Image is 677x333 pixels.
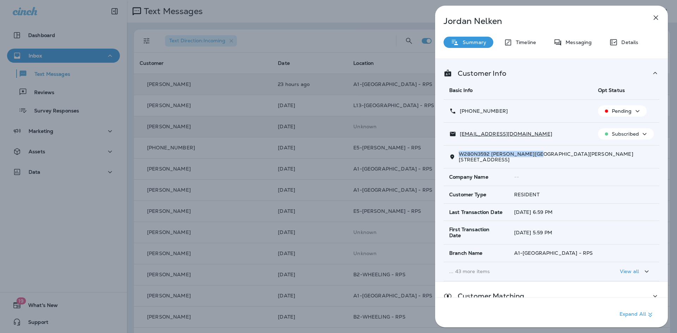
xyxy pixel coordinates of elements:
span: First Transaction Date [449,227,503,239]
span: [DATE] 5:59 PM [514,229,553,236]
button: View all [617,265,654,278]
span: Opt Status [598,87,625,93]
span: A1-[GEOGRAPHIC_DATA] - RPS [514,250,593,256]
p: Summary [459,39,486,45]
p: Expand All [620,310,654,319]
span: Basic Info [449,87,472,93]
button: Subscribed [598,128,654,140]
span: RESIDENT [514,191,539,198]
button: Expand All [617,308,657,321]
p: Customer Info [452,70,506,76]
p: Details [618,39,638,45]
span: Branch Name [449,250,483,256]
p: Pending [612,108,632,114]
span: Last Transaction Date [449,209,502,215]
p: Messaging [562,39,592,45]
span: W280N3592 [PERSON_NAME][GEOGRAPHIC_DATA][PERSON_NAME][STREET_ADDRESS] [459,151,633,163]
span: -- [514,174,519,180]
button: Pending [598,105,647,117]
span: Company Name [449,174,488,180]
p: [EMAIL_ADDRESS][DOMAIN_NAME] [456,131,552,137]
span: Customer Type [449,192,486,198]
p: View all [620,269,639,274]
p: ... 43 more items [449,269,587,274]
p: [PHONE_NUMBER] [456,108,508,114]
span: [DATE] 6:59 PM [514,209,553,215]
p: Customer Matching [452,293,524,299]
p: Jordan Nelken [444,16,636,26]
p: Subscribed [612,131,639,137]
p: Timeline [512,39,536,45]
